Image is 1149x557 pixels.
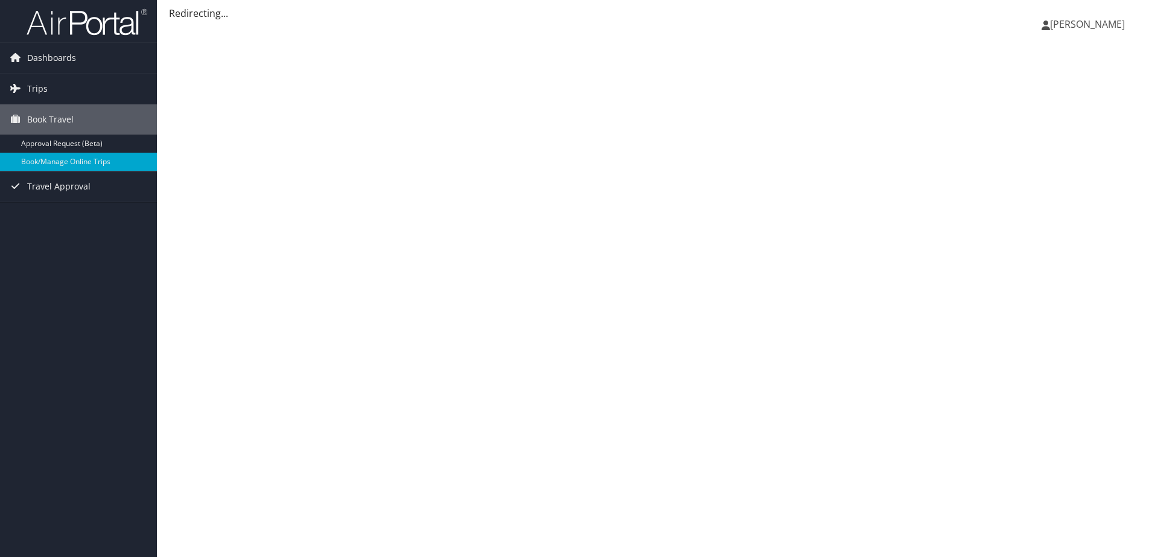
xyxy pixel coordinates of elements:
[27,171,91,202] span: Travel Approval
[27,8,147,36] img: airportal-logo.png
[1050,18,1125,31] span: [PERSON_NAME]
[1042,6,1137,42] a: [PERSON_NAME]
[169,6,1137,21] div: Redirecting...
[27,104,74,135] span: Book Travel
[27,74,48,104] span: Trips
[27,43,76,73] span: Dashboards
